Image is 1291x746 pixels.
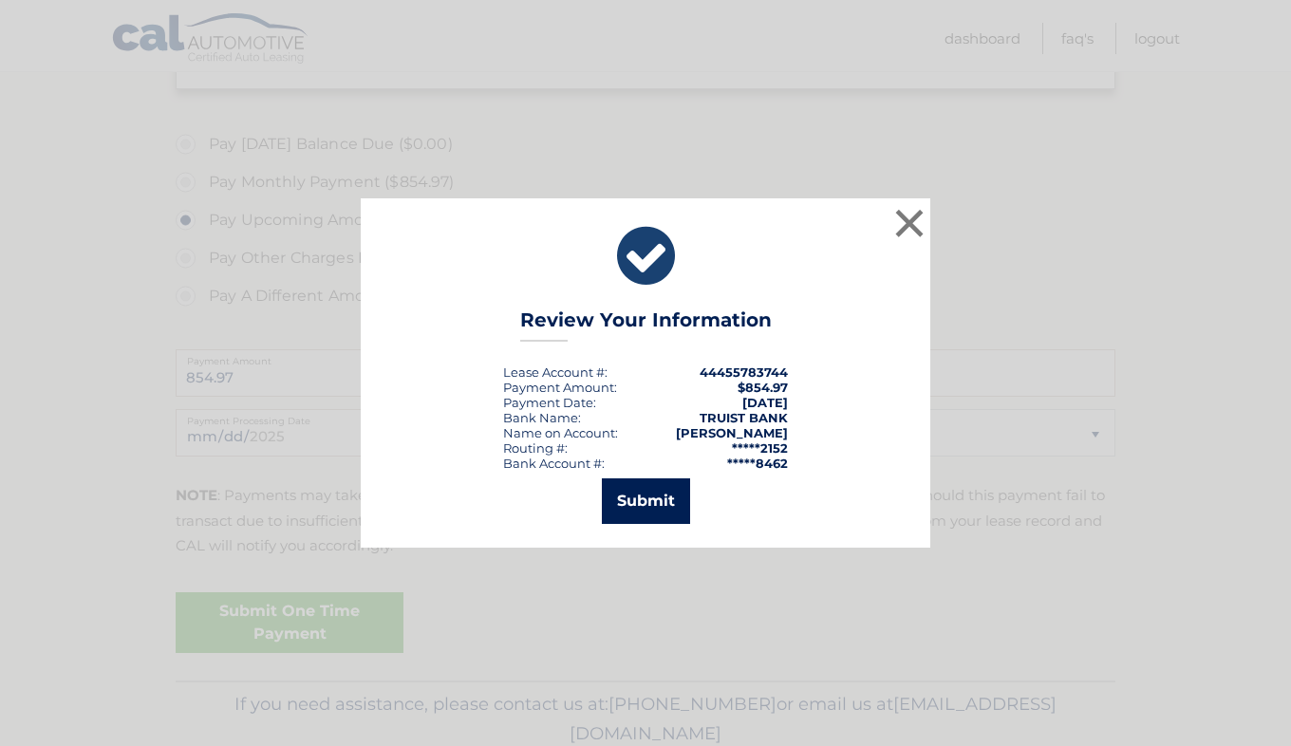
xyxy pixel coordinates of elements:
div: Bank Name: [503,410,581,425]
div: : [503,395,596,410]
div: Bank Account #: [503,456,605,471]
button: × [890,204,928,242]
button: Submit [602,478,690,524]
span: [DATE] [742,395,788,410]
h3: Review Your Information [520,308,772,342]
div: Name on Account: [503,425,618,440]
span: $854.97 [738,380,788,395]
strong: 44455783744 [700,364,788,380]
div: Payment Amount: [503,380,617,395]
span: Payment Date [503,395,593,410]
div: Routing #: [503,440,568,456]
div: Lease Account #: [503,364,608,380]
strong: TRUIST BANK [700,410,788,425]
strong: [PERSON_NAME] [676,425,788,440]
